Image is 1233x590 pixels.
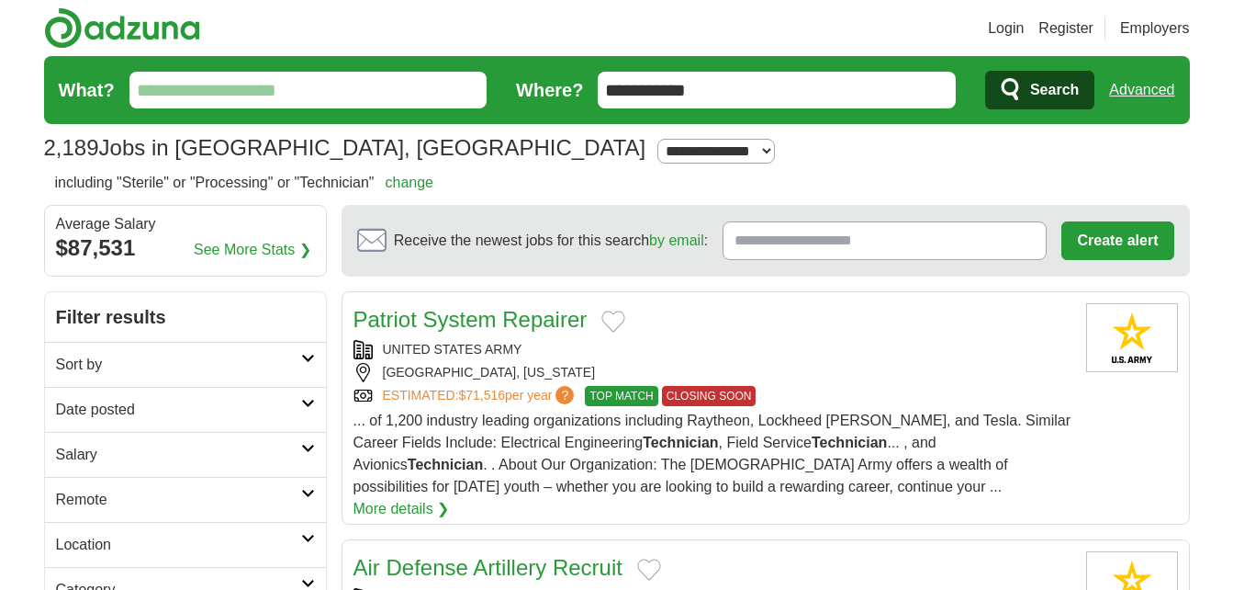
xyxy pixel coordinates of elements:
[45,387,326,432] a: Date posted
[56,444,301,466] h2: Salary
[383,386,578,406] a: ESTIMATED:$71,516per year?
[1061,221,1173,260] button: Create alert
[353,307,588,332] a: Patriot System Repairer
[45,432,326,477] a: Salary
[194,239,311,261] a: See More Stats ❯
[45,477,326,522] a: Remote
[56,217,315,232] div: Average Salary
[353,413,1070,494] span: ... of 1,200 industry leading organizations including Raytheon, Lockheed [PERSON_NAME], and Tesla...
[649,233,704,248] a: by email
[601,311,625,333] button: Add to favorite jobs
[56,232,315,265] div: $87,531
[386,175,434,190] a: change
[643,435,718,450] strong: Technician
[44,131,99,165] span: 2,189
[516,76,583,104] label: Where?
[56,354,301,376] h2: Sort by
[1120,17,1190,40] a: Employers
[555,386,574,404] span: ?
[1086,303,1178,372] img: United States Army logo
[56,399,301,421] h2: Date posted
[585,386,657,406] span: TOP MATCH
[637,559,661,581] button: Add to favorite jobs
[1109,72,1174,108] a: Advanced
[353,555,622,580] a: Air Defense Artillery Recruit
[394,230,708,252] span: Receive the newest jobs for this search :
[353,363,1071,382] div: [GEOGRAPHIC_DATA], [US_STATE]
[408,457,483,472] strong: Technician
[55,172,434,194] h2: including "Sterile" or "Processing" or "Technician"
[56,534,301,556] h2: Location
[45,522,326,567] a: Location
[988,17,1024,40] a: Login
[44,7,200,49] img: Adzuna logo
[1030,72,1079,108] span: Search
[44,135,646,160] h1: Jobs in [GEOGRAPHIC_DATA], [GEOGRAPHIC_DATA]
[662,386,757,406] span: CLOSING SOON
[45,292,326,342] h2: Filter results
[1038,17,1093,40] a: Register
[353,498,450,520] a: More details ❯
[383,342,522,357] a: UNITED STATES ARMY
[458,388,505,403] span: $71,516
[45,342,326,387] a: Sort by
[56,489,301,511] h2: Remote
[985,71,1094,109] button: Search
[59,76,115,104] label: What?
[812,435,887,450] strong: Technician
